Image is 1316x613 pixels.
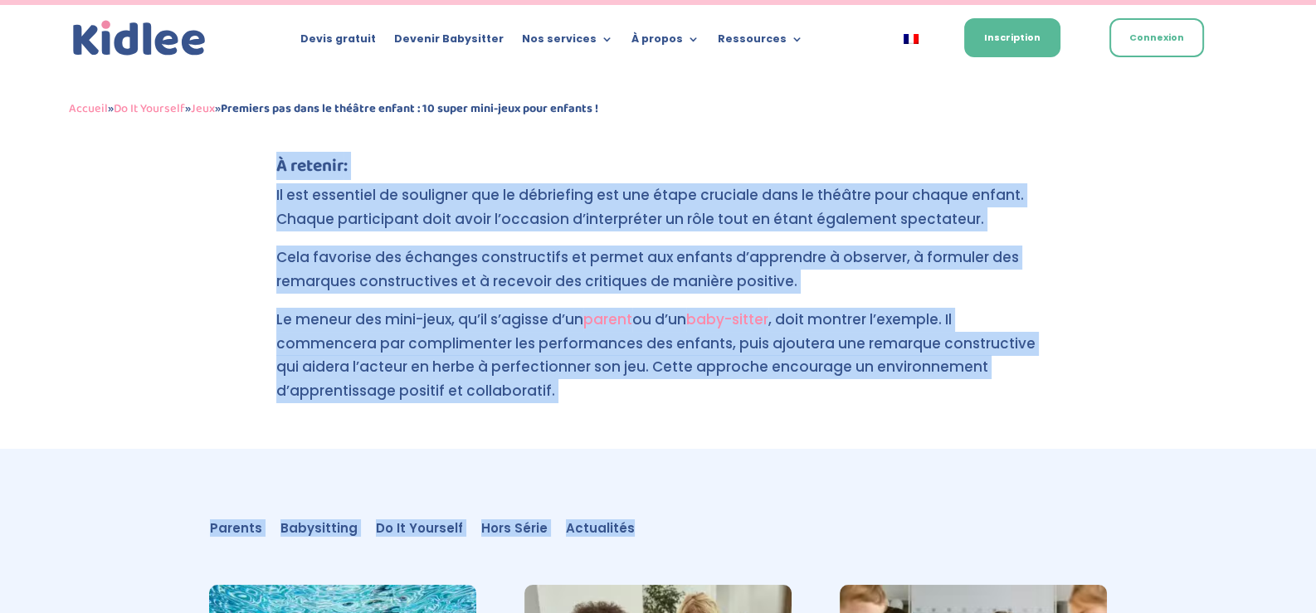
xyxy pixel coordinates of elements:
[114,99,185,119] a: Do It Yourself
[583,309,632,329] a: parent
[276,158,1040,183] h4: :
[964,18,1060,57] a: Inscription
[566,523,635,541] a: Actualités
[686,309,768,329] a: baby-sitter
[718,33,803,51] a: Ressources
[280,523,358,541] a: Babysitting
[210,523,262,541] a: Parents
[276,308,1040,404] p: Le meneur des mini-jeux, qu’il s’agisse d’un ou d’un , doit montrer l’exemple. Il commencera par ...
[522,33,613,51] a: Nos services
[276,246,1040,308] p: Cela favorise des échanges constructifs et permet aux enfants d’apprendre à observer, à formuler ...
[191,99,215,119] a: Jeux
[481,523,548,541] a: Hors Série
[69,17,210,61] a: Kidlee Logo
[69,99,108,119] a: Accueil
[394,33,504,51] a: Devenir Babysitter
[69,17,210,61] img: logo_kidlee_bleu
[376,523,463,541] a: Do It Yourself
[221,99,598,119] strong: Premiers pas dans le théâtre enfant : 10 super mini-jeux pour enfants !
[631,33,699,51] a: À propos
[276,183,1040,246] p: Il est essentiel de souligner que le débriefing est une étape cruciale dans le théâtre pour chaqu...
[1109,18,1204,57] a: Connexion
[300,33,376,51] a: Devis gratuit
[276,152,344,180] strong: À retenir
[904,34,919,44] img: Français
[69,99,598,119] span: » » »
